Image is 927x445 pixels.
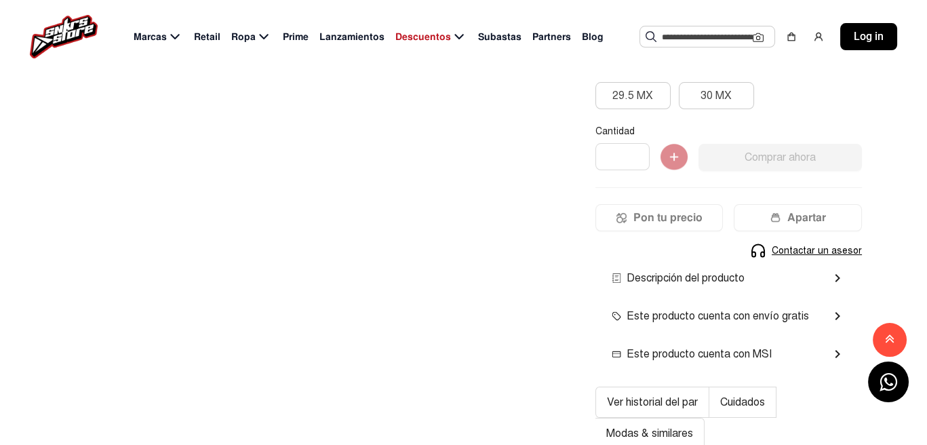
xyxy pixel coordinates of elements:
button: Ver historial del par [595,387,709,418]
button: Pon tu precio [595,204,724,231]
img: Cámara [753,32,764,43]
img: shopping [786,31,797,42]
mat-icon: chevron_right [829,270,846,286]
button: Apartar [734,204,862,231]
span: Este producto cuenta con envío gratis [612,308,809,324]
span: Marcas [134,30,167,44]
span: Descripción del producto [612,270,745,286]
button: 29.5 MX [595,82,671,109]
span: Contactar un asesor [772,244,862,258]
button: Comprar ahora [698,144,862,171]
span: Retail [194,30,220,44]
img: msi [612,349,621,359]
img: Agregar al carrito [660,144,688,171]
img: envio [612,311,621,321]
img: Icon.png [616,212,627,223]
span: Este producto cuenta con MSI [612,346,772,362]
img: envio [612,273,621,283]
button: 30 MX [679,82,754,109]
span: Prime [283,30,309,44]
button: Cuidados [709,387,776,418]
mat-icon: chevron_right [829,308,846,324]
span: Log in [854,28,884,45]
img: user [813,31,824,42]
img: Buscar [646,31,656,42]
span: Ropa [231,30,256,44]
span: Subastas [478,30,521,44]
span: Descuentos [395,30,451,44]
img: logo [30,15,98,58]
img: wallet-05.png [770,212,781,223]
mat-icon: chevron_right [829,346,846,362]
span: Partners [532,30,571,44]
span: Blog [582,30,604,44]
p: Cantidad [595,125,862,138]
span: Lanzamientos [319,30,384,44]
